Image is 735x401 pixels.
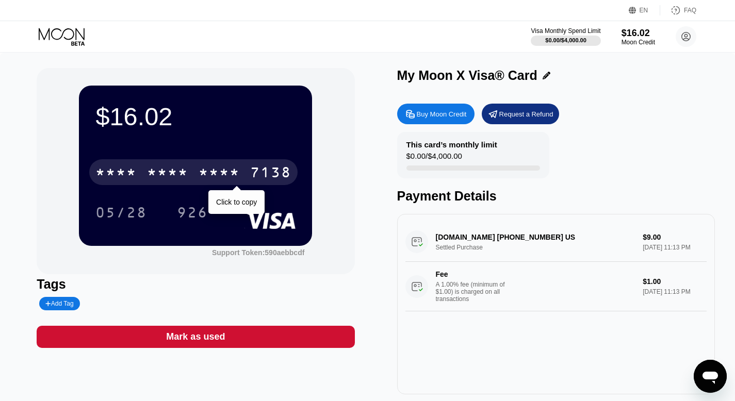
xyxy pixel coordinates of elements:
[622,28,655,46] div: $16.02Moon Credit
[45,300,73,307] div: Add Tag
[212,248,304,257] div: Support Token:590aebbcdf
[499,110,553,119] div: Request a Refund
[166,331,225,343] div: Mark as used
[436,270,508,278] div: Fee
[169,199,216,225] div: 926
[250,165,291,182] div: 7138
[622,28,655,39] div: $16.02
[405,262,707,311] div: FeeA 1.00% fee (minimum of $1.00) is charged on all transactions$1.00[DATE] 11:13 PM
[39,297,79,310] div: Add Tag
[397,68,537,83] div: My Moon X Visa® Card
[397,189,715,204] div: Payment Details
[95,206,147,222] div: 05/28
[531,27,600,35] div: Visa Monthly Spend Limit
[694,360,727,393] iframe: Button to launch messaging window
[88,199,155,225] div: 05/28
[640,7,648,14] div: EN
[216,198,257,206] div: Click to copy
[397,104,475,124] div: Buy Moon Credit
[622,39,655,46] div: Moon Credit
[177,206,208,222] div: 926
[531,27,600,46] div: Visa Monthly Spend Limit$0.00/$4,000.00
[417,110,467,119] div: Buy Moon Credit
[212,248,304,257] div: Support Token: 590aebbcdf
[406,140,497,149] div: This card’s monthly limit
[37,326,354,348] div: Mark as used
[95,102,296,131] div: $16.02
[436,281,513,303] div: A 1.00% fee (minimum of $1.00) is charged on all transactions
[37,277,354,292] div: Tags
[406,152,462,165] div: $0.00 / $4,000.00
[482,104,559,124] div: Request a Refund
[629,5,660,15] div: EN
[643,288,707,295] div: [DATE] 11:13 PM
[660,5,696,15] div: FAQ
[643,277,707,286] div: $1.00
[684,7,696,14] div: FAQ
[545,37,586,43] div: $0.00 / $4,000.00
